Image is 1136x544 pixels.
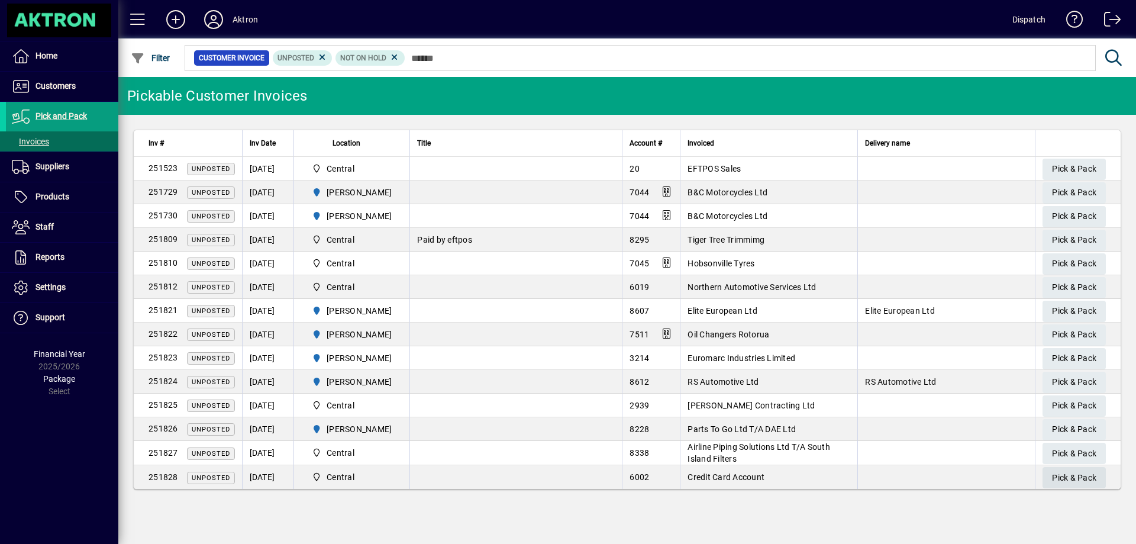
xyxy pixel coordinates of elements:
td: [DATE] [242,181,293,204]
button: Pick & Pack [1043,324,1106,346]
td: [DATE] [242,157,293,181]
span: Pick & Pack [1052,183,1096,202]
span: Pick & Pack [1052,349,1096,368]
span: 251827 [149,448,178,458]
span: [PERSON_NAME] [327,186,392,198]
div: Aktron [233,10,258,29]
button: Pick & Pack [1043,372,1106,393]
td: [DATE] [242,417,293,441]
span: 251825 [149,400,178,410]
span: HAMILTON [307,327,397,342]
button: Pick & Pack [1043,467,1106,488]
span: Pick & Pack [1052,325,1096,345]
span: Unposted [192,307,230,315]
div: Inv # [149,137,235,150]
span: Home [35,51,57,60]
a: Suppliers [6,152,118,182]
span: 251822 [149,329,178,339]
div: Location [301,137,403,150]
button: Profile [195,9,233,30]
span: Central [327,400,354,411]
span: Unposted [192,378,230,386]
td: [DATE] [242,275,293,299]
span: 8607 [630,306,649,316]
span: Pick & Pack [1052,278,1096,297]
span: Not On Hold [340,54,386,62]
button: Pick & Pack [1043,395,1106,417]
span: Unposted [277,54,314,62]
span: 8228 [630,424,649,434]
span: Elite European Ltd [688,306,757,316]
td: [DATE] [242,228,293,252]
span: Delivery name [865,137,910,150]
td: [DATE] [242,441,293,465]
div: Dispatch [1012,10,1045,29]
span: Unposted [192,331,230,339]
span: Airline Piping Solutions Ltd T/A South Island Filters [688,442,830,463]
span: Central [307,233,397,247]
span: Customer Invoice [199,52,264,64]
span: Central [327,234,354,246]
span: 251821 [149,305,178,315]
span: Pick & Pack [1052,254,1096,273]
a: Settings [6,273,118,302]
button: Add [157,9,195,30]
span: B&C Motorcycles Ltd [688,211,767,221]
span: 251809 [149,234,178,244]
span: Unposted [192,260,230,268]
span: Parts To Go Ltd T/A DAE Ltd [688,424,796,434]
span: Central [307,470,397,484]
span: Euromarc Industries Limited [688,353,795,363]
td: [DATE] [242,252,293,275]
span: Unposted [192,355,230,362]
span: 7511 [630,330,649,339]
mat-chip: Hold Status: Not On Hold [335,50,405,66]
span: Invoices [12,137,49,146]
span: Pick & Pack [1052,468,1096,488]
div: Delivery name [865,137,1028,150]
button: Pick & Pack [1043,277,1106,298]
span: Credit Card Account [688,472,764,482]
span: Location [333,137,360,150]
button: Filter [128,47,173,69]
span: 251523 [149,163,178,173]
button: Pick & Pack [1043,206,1106,227]
span: 8338 [630,448,649,458]
span: Northern Automotive Services Ltd [688,282,816,292]
span: 8295 [630,235,649,244]
span: Pick & Pack [1052,420,1096,439]
span: Central [327,281,354,293]
td: [DATE] [242,394,293,417]
span: Customers [35,81,76,91]
div: Account # [630,137,673,150]
span: Central [307,446,397,460]
span: Pick & Pack [1052,230,1096,250]
span: Reports [35,252,64,262]
span: Inv # [149,137,164,150]
span: Hobsonville Tyres [688,259,754,268]
span: Package [43,374,75,384]
span: Account # [630,137,662,150]
span: 6019 [630,282,649,292]
span: Support [35,313,65,322]
span: [PERSON_NAME] [327,423,392,435]
span: Unposted [192,402,230,410]
span: [PERSON_NAME] [327,352,392,364]
span: Tiger Tree Trimmimg [688,235,764,244]
span: Unposted [192,165,230,173]
span: Unposted [192,213,230,220]
button: Pick & Pack [1043,443,1106,464]
span: 251729 [149,187,178,197]
span: Unposted [192,450,230,458]
td: [DATE] [242,346,293,370]
span: Products [35,192,69,201]
button: Pick & Pack [1043,419,1106,440]
span: 251826 [149,424,178,433]
span: 7044 [630,188,649,197]
span: Elite European Ltd [865,306,935,316]
span: Unposted [192,284,230,291]
span: Financial Year [34,349,85,359]
span: Inv Date [250,137,276,150]
span: 7044 [630,211,649,221]
span: Central [327,471,354,483]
